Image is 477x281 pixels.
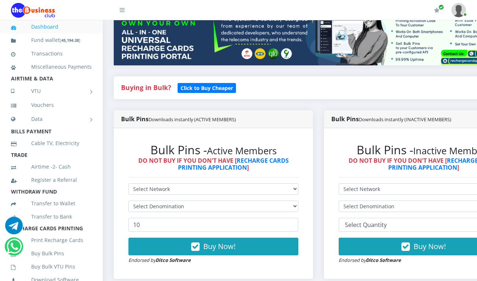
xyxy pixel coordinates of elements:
[128,238,298,255] button: Buy Now!
[128,218,298,232] input: Enter Quantity
[11,32,92,49] a: Fund wallet[45,194.38]
[339,257,401,263] small: Endorsed by
[178,83,236,92] a: Click to Buy Cheaper
[128,143,298,157] h2: Bulk Pins -
[60,37,80,43] small: [ ]
[11,97,92,114] a: Vouchers
[207,144,277,157] small: Active Members
[11,195,92,212] a: Transfer to Wallet
[156,257,191,263] strong: Ditco Software
[5,222,23,234] a: Chat for support
[11,3,55,18] img: Logo
[11,18,92,35] a: Dashboard
[149,116,236,123] small: Downloads instantly (ACTIVE MEMBERS)
[11,45,92,62] a: Transactions
[366,257,401,263] strong: Ditco Software
[451,3,466,17] img: User
[181,84,233,91] b: Click to Buy Cheaper
[61,37,79,43] b: 45,194.38
[11,82,92,100] a: VTU
[434,7,440,13] i: Renew/Upgrade Subscription
[203,241,236,251] span: Buy Now!
[11,208,92,225] a: Transfer to Bank
[121,115,236,123] strong: Bulk Pins
[331,115,451,123] strong: Bulk Pins
[11,58,92,75] a: Miscellaneous Payments
[7,243,22,255] a: Chat for support
[128,257,191,263] small: Endorsed by
[11,245,92,262] a: Buy Bulk Pins
[138,156,289,172] strong: DO NOT BUY IF YOU DON'T HAVE [ ]
[121,83,171,92] strong: Buying in Bulk?
[11,135,92,152] a: Cable TV, Electricity
[438,4,444,10] span: Renew/Upgrade Subscription
[178,156,289,172] a: RECHARGE CARDS PRINTING APPLICATION
[414,241,446,251] span: Buy Now!
[11,232,92,249] a: Print Recharge Cards
[11,110,92,128] a: Data
[11,172,92,188] a: Register a Referral
[11,158,92,175] a: Airtime -2- Cash
[11,258,92,275] a: Buy Bulk VTU Pins
[359,116,451,123] small: Downloads instantly (INACTIVE MEMBERS)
